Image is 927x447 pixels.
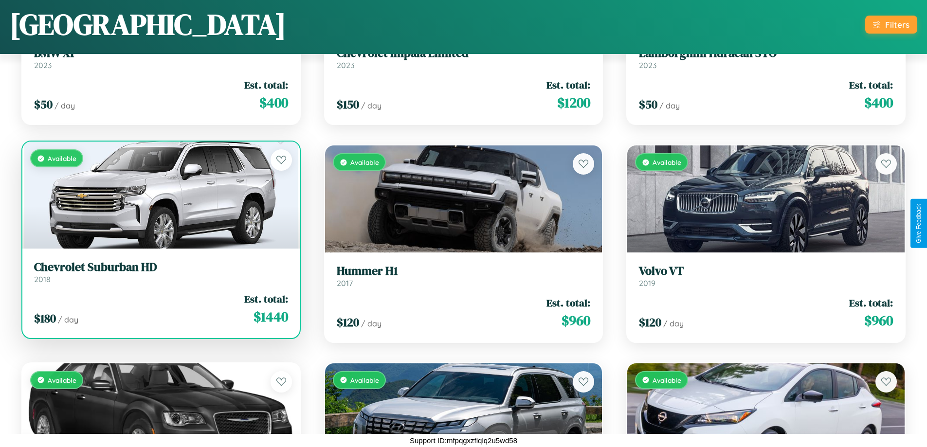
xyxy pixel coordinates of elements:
[259,93,288,112] span: $ 400
[865,16,917,34] button: Filters
[34,260,288,274] h3: Chevrolet Suburban HD
[639,46,893,60] h3: Lamborghini Huracan STO
[34,260,288,284] a: Chevrolet Suburban HD2018
[557,93,590,112] span: $ 1200
[337,46,591,70] a: Chevrolet Impala Limited2023
[915,204,922,243] div: Give Feedback
[337,314,359,330] span: $ 120
[337,96,359,112] span: $ 150
[10,4,286,44] h1: [GEOGRAPHIC_DATA]
[34,274,51,284] span: 2018
[361,319,382,328] span: / day
[639,278,655,288] span: 2019
[337,60,354,70] span: 2023
[244,292,288,306] span: Est. total:
[254,307,288,326] span: $ 1440
[34,310,56,326] span: $ 180
[849,296,893,310] span: Est. total:
[48,154,76,162] span: Available
[350,158,379,166] span: Available
[337,264,591,288] a: Hummer H12017
[48,376,76,384] span: Available
[244,78,288,92] span: Est. total:
[337,278,353,288] span: 2017
[864,311,893,330] span: $ 960
[361,101,382,110] span: / day
[350,376,379,384] span: Available
[639,314,661,330] span: $ 120
[653,158,681,166] span: Available
[562,311,590,330] span: $ 960
[337,46,591,60] h3: Chevrolet Impala Limited
[885,19,909,30] div: Filters
[639,96,657,112] span: $ 50
[849,78,893,92] span: Est. total:
[337,264,591,278] h3: Hummer H1
[34,96,53,112] span: $ 50
[546,296,590,310] span: Est. total:
[639,264,893,278] h3: Volvo VT
[34,60,52,70] span: 2023
[653,376,681,384] span: Available
[864,93,893,112] span: $ 400
[34,46,288,70] a: BMW X12023
[410,434,517,447] p: Support ID: mfpqgxzflqlq2u5wd58
[659,101,680,110] span: / day
[639,264,893,288] a: Volvo VT2019
[58,315,78,324] span: / day
[639,60,656,70] span: 2023
[639,46,893,70] a: Lamborghini Huracan STO2023
[546,78,590,92] span: Est. total:
[663,319,684,328] span: / day
[55,101,75,110] span: / day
